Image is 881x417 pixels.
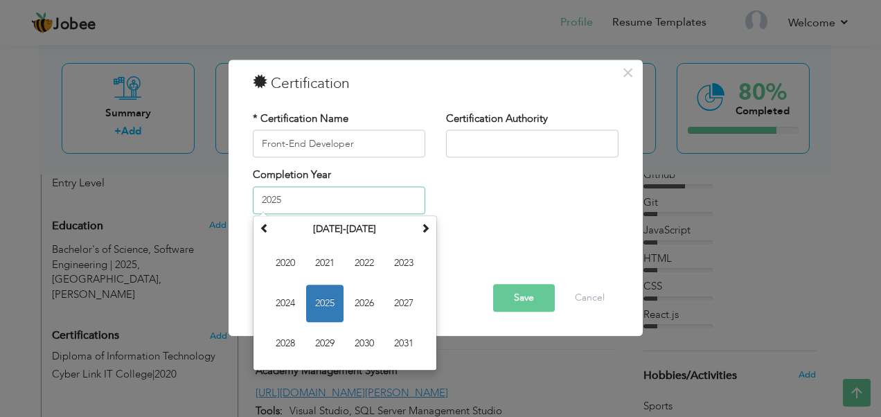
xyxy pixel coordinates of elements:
span: 2022 [346,245,383,282]
span: 2025 [306,285,344,322]
span: × [622,60,634,85]
th: Select Decade [273,219,417,240]
span: Previous Decade [260,223,269,233]
label: Certification Authority [446,112,548,126]
span: 2024 [267,285,304,322]
span: 2020 [267,245,304,282]
button: Close [617,62,639,84]
span: 2029 [306,325,344,362]
span: 2030 [346,325,383,362]
h3: Certification [253,73,619,94]
span: Next Decade [420,223,430,233]
button: Cancel [561,285,619,312]
span: 2026 [346,285,383,322]
button: Save [493,285,555,312]
span: 2028 [267,325,304,362]
span: 2021 [306,245,344,282]
span: 2027 [385,285,422,322]
label: Completion Year [253,168,331,183]
span: 2023 [385,245,422,282]
span: 2031 [385,325,422,362]
label: * Certification Name [253,112,348,126]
